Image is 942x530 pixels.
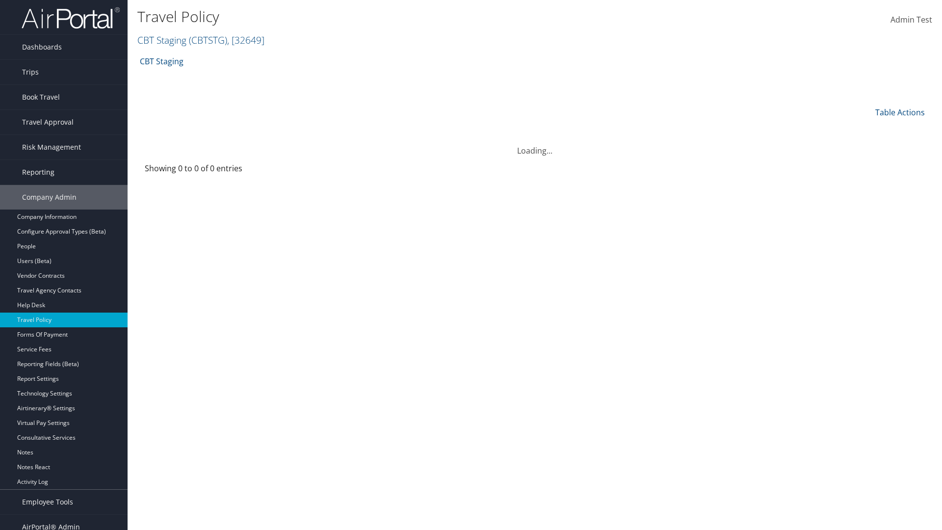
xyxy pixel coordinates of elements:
a: CBT Staging [137,33,264,47]
a: CBT Staging [140,52,183,71]
span: Admin Test [890,14,932,25]
span: Company Admin [22,185,77,210]
span: Book Travel [22,85,60,109]
span: Trips [22,60,39,84]
div: Showing 0 to 0 of 0 entries [145,162,329,179]
img: airportal-logo.png [22,6,120,29]
span: Reporting [22,160,54,185]
span: Employee Tools [22,490,73,514]
span: Risk Management [22,135,81,159]
div: Loading... [137,133,932,157]
span: , [ 32649 ] [227,33,264,47]
span: Dashboards [22,35,62,59]
h1: Travel Policy [137,6,667,27]
span: Travel Approval [22,110,74,134]
a: Admin Test [890,5,932,35]
a: Table Actions [875,107,925,118]
span: ( CBTSTG ) [189,33,227,47]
